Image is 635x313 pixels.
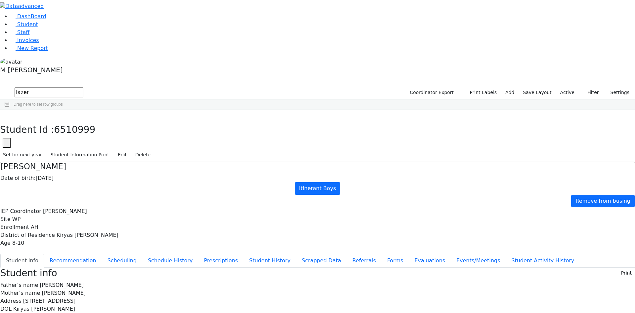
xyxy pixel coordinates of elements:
button: Print [618,268,635,278]
label: IEP Coordinator [0,207,41,215]
label: Father’s name [0,281,38,289]
span: [PERSON_NAME] [43,208,87,214]
label: Active [557,87,577,98]
span: Staff [17,29,29,35]
label: Site [0,215,11,223]
div: [DATE] [0,174,635,182]
span: New Report [17,45,48,51]
a: Itinerant Boys [295,182,340,195]
button: Filter [579,87,602,98]
label: Address [0,297,21,305]
button: Edit [115,150,130,160]
button: Settings [602,87,632,98]
button: Referrals [347,254,381,268]
span: [PERSON_NAME] [42,290,86,296]
button: Save Layout [520,87,554,98]
button: Events/Meetings [451,254,506,268]
button: Coordinator Export [405,87,457,98]
a: DashBoard [11,13,46,20]
span: Remove from busing [575,198,630,204]
button: Forms [381,254,409,268]
button: Student History [243,254,296,268]
span: Kiryas [PERSON_NAME] [57,232,118,238]
button: Student Information Print [48,150,112,160]
a: Staff [11,29,29,35]
span: Drag here to set row groups [14,102,63,107]
label: DOL [0,305,12,313]
span: Kiryas [PERSON_NAME] [13,306,75,312]
button: Schedule History [142,254,198,268]
button: Prescriptions [198,254,244,268]
button: Evaluations [409,254,451,268]
span: 8-10 [12,240,24,246]
button: Delete [132,150,153,160]
button: Print Labels [462,87,500,98]
span: WP [12,216,21,222]
button: Scheduling [102,254,142,268]
span: DashBoard [17,13,46,20]
a: Add [502,87,517,98]
span: [STREET_ADDRESS] [23,298,76,304]
a: New Report [11,45,48,51]
h4: [PERSON_NAME] [0,162,635,172]
span: AH [31,224,38,230]
button: Scrapped Data [296,254,347,268]
label: District of Residence [0,231,55,239]
span: Student [17,21,38,27]
label: Age [0,239,11,247]
h3: Student info [0,268,57,279]
span: Invoices [17,37,39,43]
button: Recommendation [44,254,102,268]
label: Enrollment [0,223,29,231]
a: Student [11,21,38,27]
a: Remove from busing [571,195,635,207]
span: 6510999 [54,124,96,135]
button: Student info [0,254,44,268]
label: Date of birth: [0,174,36,182]
button: Student Activity History [506,254,580,268]
label: Mother’s name [0,289,40,297]
a: Invoices [11,37,39,43]
input: Search [15,87,83,97]
span: [PERSON_NAME] [40,282,84,288]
